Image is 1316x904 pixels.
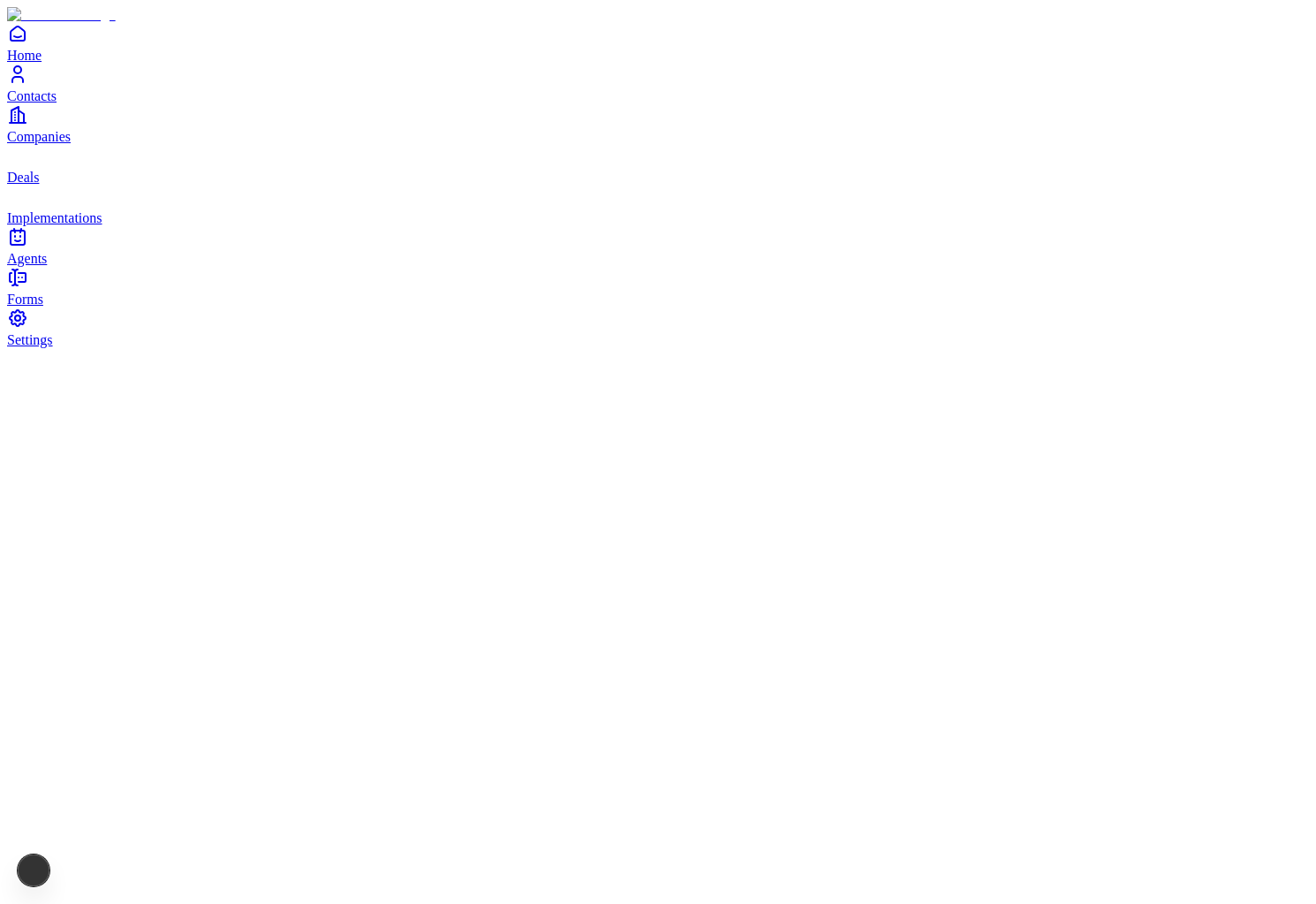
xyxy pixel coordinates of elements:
span: Agents [7,251,47,266]
span: Forms [7,292,43,307]
a: Companies [7,104,1309,144]
span: Home [7,48,42,63]
a: Home [7,23,1309,63]
a: implementations [7,186,1309,225]
a: Settings [7,308,1309,347]
span: Deals [7,170,39,185]
a: deals [7,145,1309,185]
a: Forms [7,267,1309,307]
span: Companies [7,129,71,144]
span: Implementations [7,210,102,225]
span: Settings [7,332,53,347]
a: Agents [7,226,1309,266]
a: Contacts [7,64,1309,103]
span: Contacts [7,88,57,103]
img: Item Brain Logo [7,7,116,23]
